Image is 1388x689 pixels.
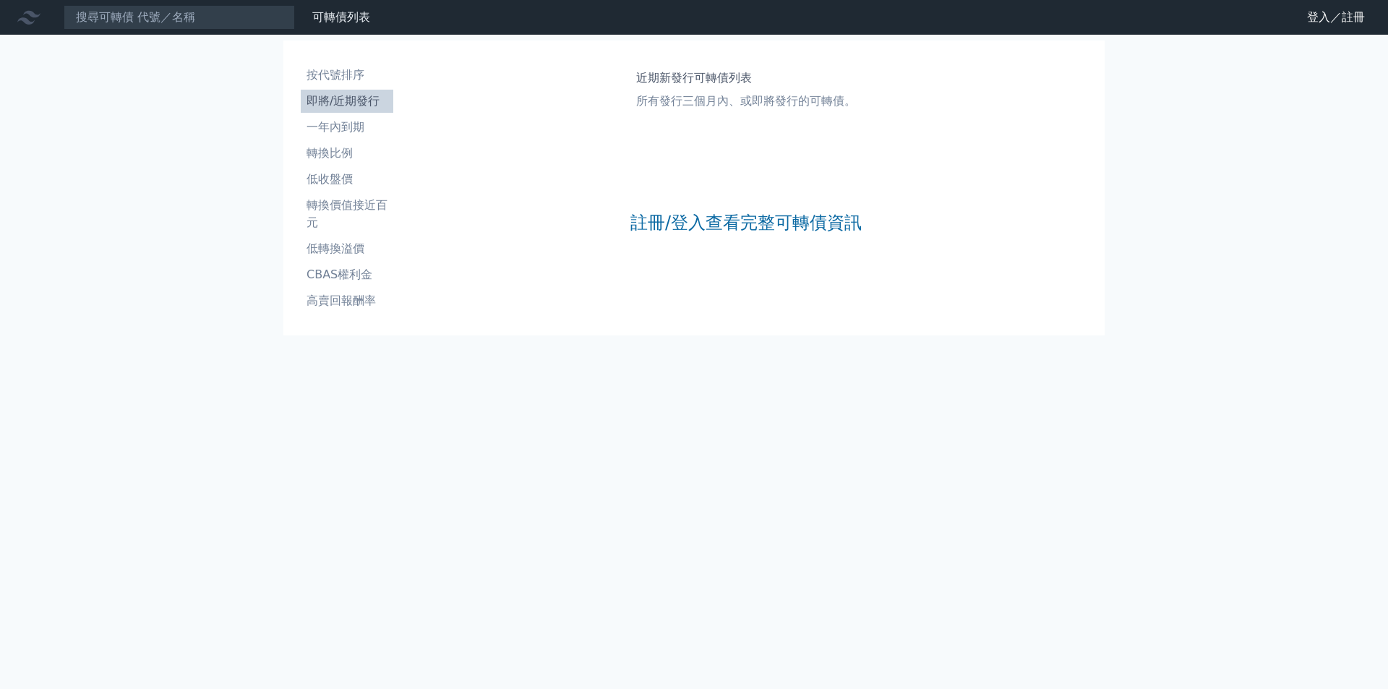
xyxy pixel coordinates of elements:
li: 即將/近期發行 [301,93,393,110]
li: 轉換價值接近百元 [301,197,393,231]
a: 可轉債列表 [312,10,370,24]
a: 低收盤價 [301,168,393,191]
li: 高賣回報酬率 [301,292,393,309]
li: 低轉換溢價 [301,240,393,257]
li: 低收盤價 [301,171,393,188]
a: 註冊/登入查看完整可轉債資訊 [630,211,862,234]
p: 所有發行三個月內、或即將發行的可轉債。 [636,93,856,110]
a: 轉換比例 [301,142,393,165]
h1: 近期新發行可轉債列表 [636,69,856,87]
a: CBAS權利金 [301,263,393,286]
li: 轉換比例 [301,145,393,162]
a: 即將/近期發行 [301,90,393,113]
li: 按代號排序 [301,67,393,84]
a: 轉換價值接近百元 [301,194,393,234]
li: 一年內到期 [301,119,393,136]
a: 高賣回報酬率 [301,289,393,312]
a: 按代號排序 [301,64,393,87]
input: 搜尋可轉債 代號／名稱 [64,5,295,30]
a: 低轉換溢價 [301,237,393,260]
a: 登入／註冊 [1295,6,1376,29]
li: CBAS權利金 [301,266,393,283]
a: 一年內到期 [301,116,393,139]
